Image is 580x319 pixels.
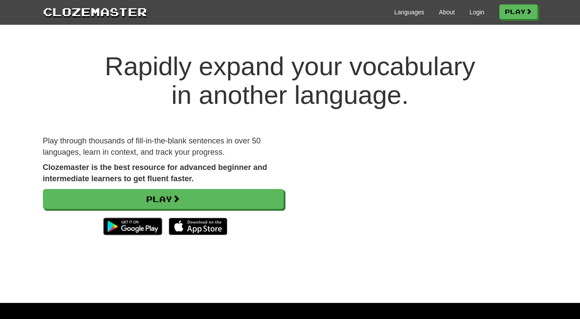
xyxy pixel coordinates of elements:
img: Download_on_the_App_Store_Badge_US-UK_135x40-25178aeef6eb6b83b96f5f2d004eda3bffbb37122de64afbaef7... [169,218,227,235]
a: Login [469,8,484,17]
strong: Clozemaster is the best resource for advanced beginner and intermediate learners to get fluent fa... [43,163,267,183]
a: Clozemaster [43,3,147,20]
img: Get it on Google Play [99,213,166,239]
a: Play [499,4,537,19]
a: Languages [394,8,424,17]
a: About [439,8,455,17]
a: Play [43,189,284,209]
p: Play through thousands of fill-in-the-blank sentences in over 50 languages, learn in context, and... [43,136,284,158]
